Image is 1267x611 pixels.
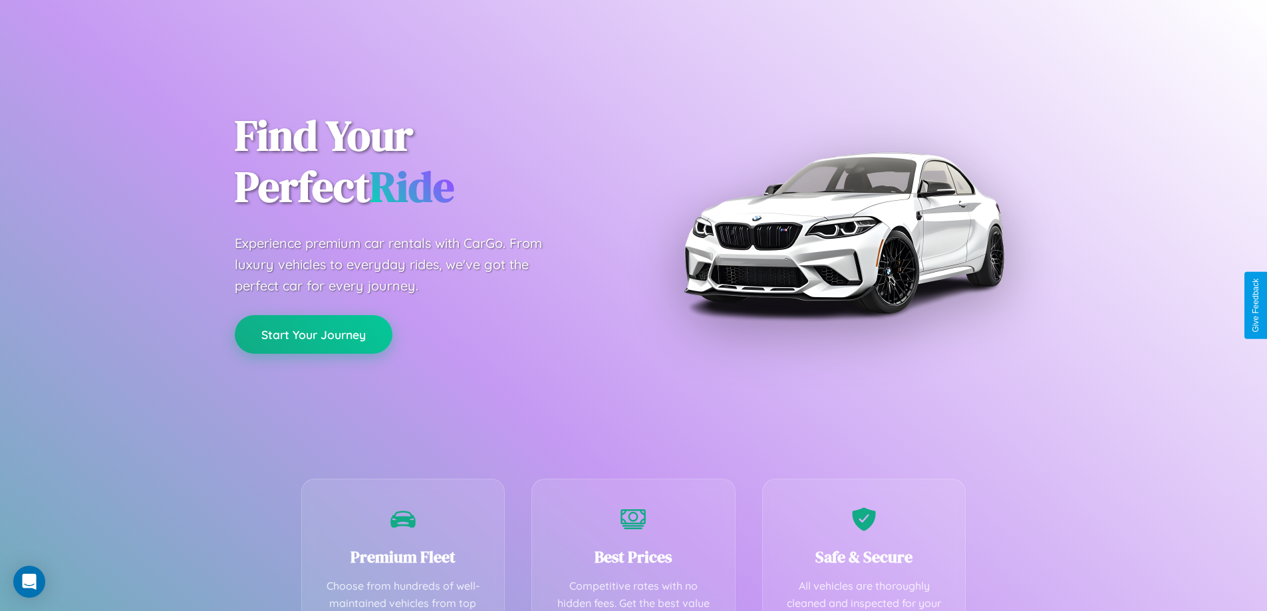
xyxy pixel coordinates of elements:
h1: Find Your Perfect [235,110,614,213]
h3: Best Prices [552,546,715,568]
button: Start Your Journey [235,315,392,354]
h3: Premium Fleet [322,546,485,568]
div: Open Intercom Messenger [13,566,45,598]
p: Experience premium car rentals with CarGo. From luxury vehicles to everyday rides, we've got the ... [235,233,567,297]
img: Premium BMW car rental vehicle [677,66,1010,399]
h3: Safe & Secure [783,546,946,568]
div: Give Feedback [1251,279,1260,332]
span: Ride [370,158,454,215]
